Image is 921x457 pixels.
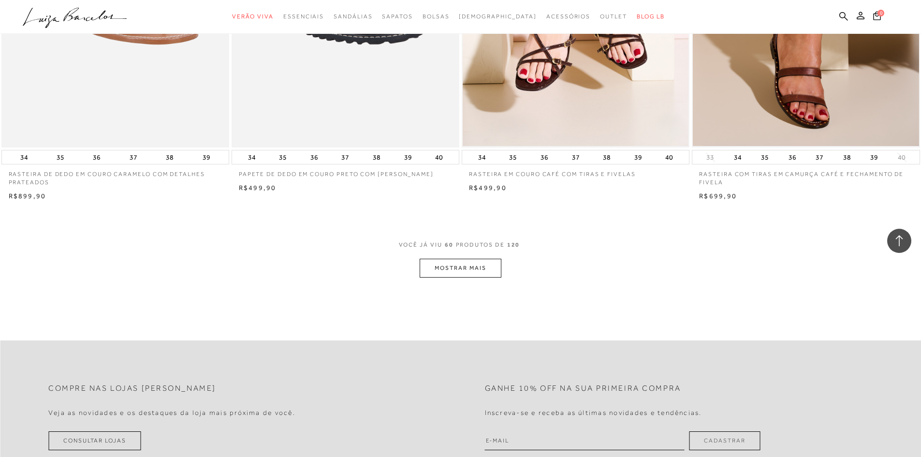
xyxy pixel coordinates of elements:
h2: Compre nas lojas [PERSON_NAME] [48,384,216,393]
a: PAPETE DE DEDO EM COURO PRETO COM [PERSON_NAME] [232,164,459,178]
h2: Ganhe 10% off na sua primeira compra [485,384,681,393]
button: 35 [276,150,290,164]
a: noSubCategoriesText [600,8,627,26]
a: RASTEIRA DE DEDO EM COURO CARAMELO COM DETALHES PRATEADOS [1,164,229,187]
button: 0 [870,11,884,24]
button: 33 [703,153,717,162]
span: R$899,90 [9,192,46,200]
a: noSubCategoriesText [283,8,324,26]
button: 38 [600,150,614,164]
h4: Veja as novidades e os destaques da loja mais próxima de você. [48,409,295,417]
button: 38 [163,150,176,164]
button: 37 [338,150,352,164]
button: 38 [370,150,383,164]
button: 37 [127,150,140,164]
button: 35 [506,150,520,164]
span: Essenciais [283,13,324,20]
button: 39 [631,150,645,164]
a: RASTEIRA COM TIRAS EM CAMURÇA CAFÉ E FECHAMENTO DE FIVELA [692,164,920,187]
span: Sandálias [334,13,372,20]
button: 40 [432,150,446,164]
span: VOCê JÁ VIU [399,241,442,249]
button: 39 [401,150,415,164]
button: 36 [90,150,103,164]
a: noSubCategoriesText [334,8,372,26]
button: 36 [538,150,551,164]
a: Consultar Lojas [48,431,141,450]
button: 34 [731,150,745,164]
span: Outlet [600,13,627,20]
button: 35 [54,150,67,164]
span: R$699,90 [699,192,737,200]
a: noSubCategoriesText [232,8,274,26]
button: 35 [758,150,772,164]
button: 38 [840,150,854,164]
span: Sapatos [382,13,412,20]
input: E-mail [485,431,685,450]
a: RASTEIRA EM COURO CAFÉ COM TIRAS E FIVELAS [462,164,689,178]
span: [DEMOGRAPHIC_DATA] [459,13,537,20]
button: 34 [17,150,31,164]
button: 37 [813,150,826,164]
a: noSubCategoriesText [382,8,412,26]
button: 34 [245,150,259,164]
span: R$499,90 [239,184,277,192]
button: MOSTRAR MAIS [420,259,501,278]
span: Verão Viva [232,13,274,20]
button: 40 [662,150,676,164]
button: 39 [200,150,213,164]
span: PRODUTOS DE [456,241,505,249]
a: BLOG LB [637,8,665,26]
span: 60 [445,241,453,259]
button: 34 [475,150,489,164]
a: noSubCategoriesText [423,8,450,26]
button: 40 [895,153,908,162]
span: Acessórios [546,13,590,20]
span: Bolsas [423,13,450,20]
span: 0 [877,10,884,16]
button: 36 [307,150,321,164]
a: noSubCategoriesText [546,8,590,26]
button: 36 [786,150,799,164]
span: BLOG LB [637,13,665,20]
button: Cadastrar [689,431,760,450]
span: 120 [507,241,520,259]
h4: Inscreva-se e receba as últimas novidades e tendências. [485,409,702,417]
button: 37 [569,150,583,164]
a: noSubCategoriesText [459,8,537,26]
span: R$499,90 [469,184,507,192]
button: 39 [867,150,881,164]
